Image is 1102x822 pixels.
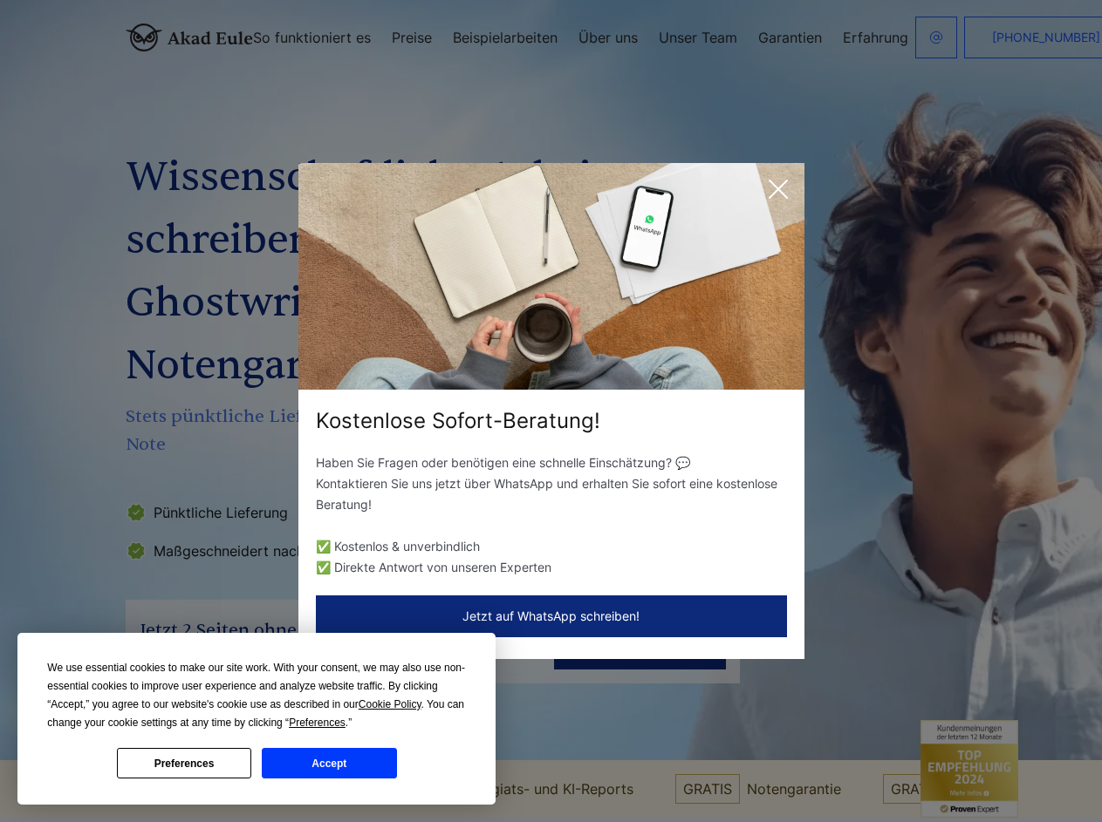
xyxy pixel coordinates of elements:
[126,24,253,51] img: logo
[262,748,396,778] button: Accept
[117,748,251,778] button: Preferences
[758,31,822,44] a: Garantien
[843,31,908,44] a: Erfahrung
[659,31,737,44] a: Unser Team
[578,31,638,44] a: Über uns
[47,659,466,732] div: We use essential cookies to make our site work. With your consent, we may also use non-essential ...
[289,717,346,729] span: Preferences
[298,163,804,390] img: exit
[392,31,432,44] a: Preise
[316,452,787,515] p: Haben Sie Fragen oder benötigen eine schnelle Einschätzung? 💬 Kontaktieren Sie uns jetzt über Wha...
[253,31,371,44] a: So funktioniert es
[316,557,787,578] li: ✅ Direkte Antwort von unseren Experten
[316,595,787,637] button: Jetzt auf WhatsApp schreiben!
[298,407,804,435] div: Kostenlose Sofort-Beratung!
[929,31,943,44] img: email
[992,31,1100,44] span: [PHONE_NUMBER]
[316,536,787,557] li: ✅ Kostenlos & unverbindlich
[359,698,421,710] span: Cookie Policy
[453,31,558,44] a: Beispielarbeiten
[17,633,496,805] div: Cookie Consent Prompt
